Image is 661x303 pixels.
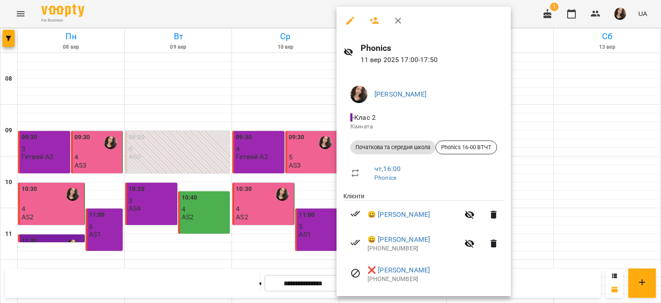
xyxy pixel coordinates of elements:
a: [PERSON_NAME] [374,90,426,98]
span: Phonics 16-00 ВТЧТ [436,144,497,151]
svg: Візит сплачено [350,237,361,248]
svg: Візит сплачено [350,209,361,219]
a: чт , 16:00 [374,165,401,173]
div: Phonics 16-00 ВТЧТ [436,141,497,154]
p: Кімната [350,122,497,131]
p: 11 вер 2025 17:00 - 17:50 [361,55,504,65]
a: ❌ [PERSON_NAME] [368,265,430,275]
p: [PHONE_NUMBER] [368,244,459,253]
a: 😀 [PERSON_NAME] [368,234,430,245]
span: - Клас 2 [350,113,377,122]
h6: Phonics [361,41,504,55]
a: 😀 [PERSON_NAME] [368,209,430,220]
span: Початкова та середня школа [350,144,436,151]
a: Phonics [374,174,396,181]
p: [PHONE_NUMBER] [368,275,504,284]
svg: Візит скасовано [350,268,361,278]
img: af1f68b2e62f557a8ede8df23d2b6d50.jpg [350,86,368,103]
